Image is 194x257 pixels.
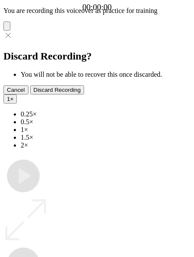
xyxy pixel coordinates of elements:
button: Cancel [3,85,28,94]
li: 1× [21,126,191,134]
p: You are recording this voiceover as practice for training [3,7,191,15]
li: 1.5× [21,134,191,141]
a: 00:00:00 [82,3,112,12]
span: 1 [7,96,10,102]
button: Discard Recording [30,85,84,94]
h2: Discard Recording? [3,50,191,62]
button: 1× [3,94,17,103]
li: 0.25× [21,110,191,118]
li: 2× [21,141,191,149]
li: 0.5× [21,118,191,126]
li: You will not be able to recover this once discarded. [21,71,191,78]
